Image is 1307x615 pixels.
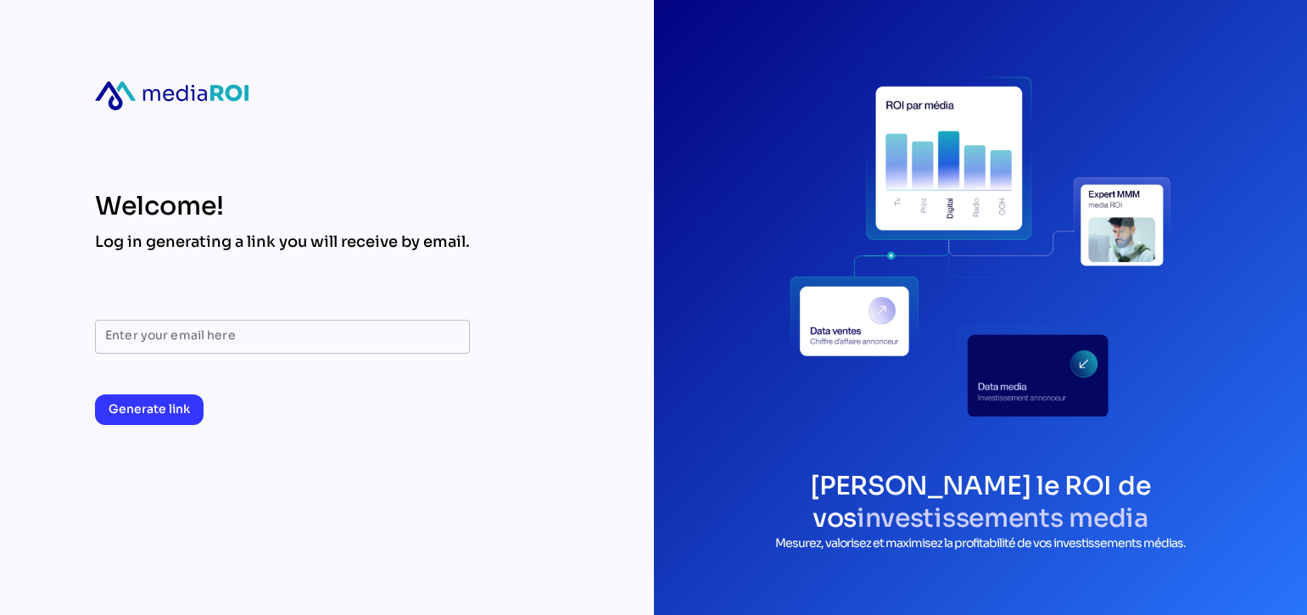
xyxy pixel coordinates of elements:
[95,81,249,110] div: mediaroi
[95,191,470,221] div: Welcome!
[688,470,1274,534] h1: [PERSON_NAME] le ROI de vos
[688,534,1274,552] p: Mesurez, valorisez et maximisez la profitabilité de vos investissements médias.
[95,394,204,425] button: Generate link
[95,232,470,252] div: Log in generating a link you will receive by email.
[857,502,1148,534] span: investissements media
[790,54,1171,436] div: login
[105,320,460,354] input: Enter your email here
[109,399,190,419] span: Generate link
